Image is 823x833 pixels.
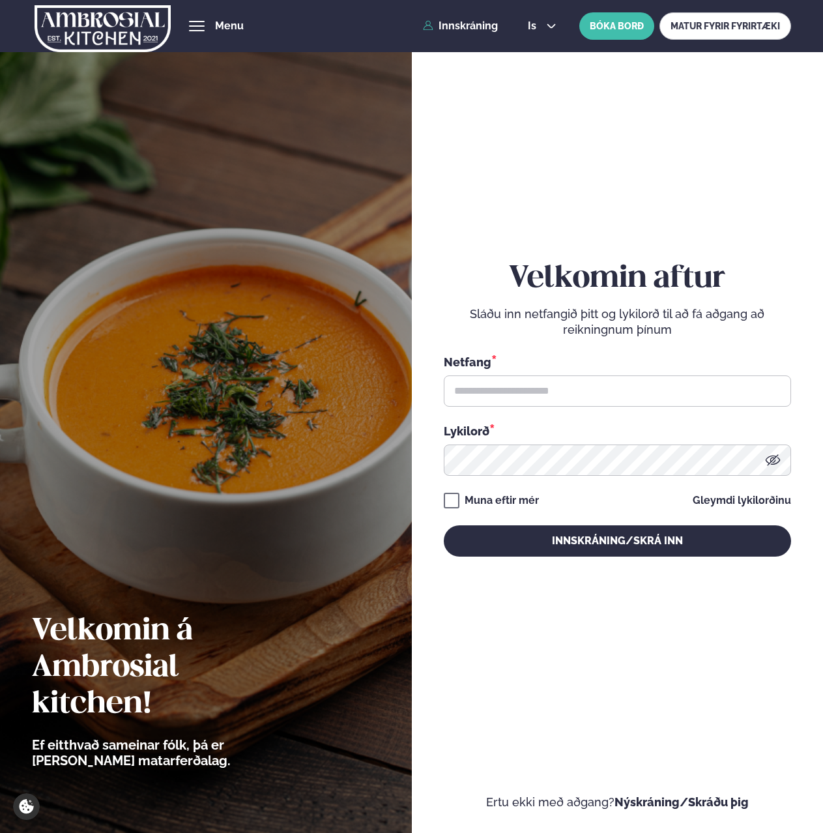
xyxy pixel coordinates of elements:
a: Gleymdi lykilorðinu [693,495,791,506]
p: Sláðu inn netfangið þitt og lykilorð til að fá aðgang að reikningnum þínum [444,306,791,338]
div: Netfang [444,353,791,370]
a: Innskráning [423,20,498,32]
a: MATUR FYRIR FYRIRTÆKI [659,12,791,40]
a: Cookie settings [13,793,40,820]
h2: Velkomin á Ambrosial kitchen! [32,613,302,723]
p: Ef eitthvað sameinar fólk, þá er [PERSON_NAME] matarferðalag. [32,737,302,768]
button: hamburger [189,18,205,34]
img: logo [35,2,171,55]
button: Innskráning/Skrá inn [444,525,791,557]
a: Nýskráning/Skráðu þig [614,795,749,809]
p: Ertu ekki með aðgang? [444,795,791,810]
span: is [528,21,540,31]
button: BÓKA BORÐ [579,12,654,40]
button: is [517,21,566,31]
h2: Velkomin aftur [444,261,791,297]
div: Lykilorð [444,422,791,439]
